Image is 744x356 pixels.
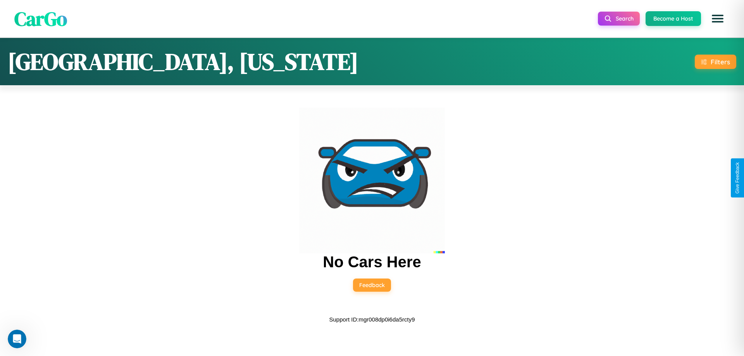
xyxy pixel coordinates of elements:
span: Search [616,15,634,22]
div: Give Feedback [735,162,740,194]
button: Search [598,12,640,26]
iframe: Intercom live chat [8,330,26,348]
button: Filters [695,55,736,69]
span: CarGo [14,5,67,32]
p: Support ID: mgr008dp0i6da5rcty9 [329,314,415,325]
button: Open menu [707,8,728,29]
div: Filters [711,58,730,66]
button: Become a Host [646,11,701,26]
h2: No Cars Here [323,253,421,271]
button: Feedback [353,279,391,292]
img: car [299,108,445,253]
h1: [GEOGRAPHIC_DATA], [US_STATE] [8,46,358,77]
